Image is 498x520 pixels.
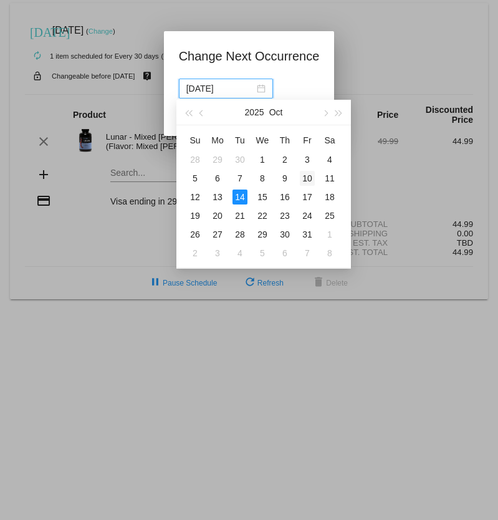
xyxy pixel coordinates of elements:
td: 10/17/2025 [296,188,318,206]
td: 10/13/2025 [206,188,229,206]
td: 9/30/2025 [229,150,251,169]
div: 5 [255,246,270,261]
div: 30 [277,227,292,242]
div: 27 [210,227,225,242]
div: 21 [232,208,247,223]
td: 9/28/2025 [184,150,206,169]
td: 10/25/2025 [318,206,341,225]
td: 10/1/2025 [251,150,274,169]
td: 10/22/2025 [251,206,274,225]
div: 7 [300,246,315,261]
div: 23 [277,208,292,223]
div: 17 [300,190,315,205]
th: Sun [184,130,206,150]
div: 3 [300,152,315,167]
td: 10/18/2025 [318,188,341,206]
button: Oct [269,100,283,125]
td: 10/19/2025 [184,206,206,225]
div: 5 [188,171,203,186]
div: 2 [277,152,292,167]
td: 10/4/2025 [318,150,341,169]
td: 10/30/2025 [274,225,296,244]
th: Thu [274,130,296,150]
div: 2 [188,246,203,261]
th: Mon [206,130,229,150]
td: 10/14/2025 [229,188,251,206]
div: 9 [277,171,292,186]
div: 6 [210,171,225,186]
div: 26 [188,227,203,242]
td: 10/27/2025 [206,225,229,244]
td: 10/10/2025 [296,169,318,188]
td: 10/24/2025 [296,206,318,225]
div: 4 [232,246,247,261]
td: 9/29/2025 [206,150,229,169]
button: Next month (PageDown) [318,100,332,125]
td: 10/9/2025 [274,169,296,188]
button: Previous month (PageUp) [195,100,209,125]
th: Wed [251,130,274,150]
div: 1 [255,152,270,167]
td: 10/23/2025 [274,206,296,225]
div: 29 [255,227,270,242]
td: 10/7/2025 [229,169,251,188]
div: 14 [232,190,247,205]
td: 11/6/2025 [274,244,296,262]
td: 10/12/2025 [184,188,206,206]
input: Select date [186,82,254,95]
td: 11/2/2025 [184,244,206,262]
button: Last year (Control + left) [181,100,195,125]
th: Fri [296,130,318,150]
td: 11/1/2025 [318,225,341,244]
div: 10 [300,171,315,186]
button: Next year (Control + right) [332,100,346,125]
td: 10/29/2025 [251,225,274,244]
div: 16 [277,190,292,205]
td: 10/31/2025 [296,225,318,244]
button: 2025 [245,100,264,125]
h1: Change Next Occurrence [179,46,320,66]
td: 11/4/2025 [229,244,251,262]
div: 30 [232,152,247,167]
div: 28 [188,152,203,167]
div: 22 [255,208,270,223]
div: 4 [322,152,337,167]
td: 10/2/2025 [274,150,296,169]
td: 10/28/2025 [229,225,251,244]
div: 19 [188,208,203,223]
div: 20 [210,208,225,223]
div: 6 [277,246,292,261]
div: 3 [210,246,225,261]
td: 10/11/2025 [318,169,341,188]
td: 10/5/2025 [184,169,206,188]
td: 10/20/2025 [206,206,229,225]
div: 8 [322,246,337,261]
div: 8 [255,171,270,186]
div: 11 [322,171,337,186]
td: 10/16/2025 [274,188,296,206]
td: 10/15/2025 [251,188,274,206]
div: 25 [322,208,337,223]
td: 10/6/2025 [206,169,229,188]
div: 29 [210,152,225,167]
div: 1 [322,227,337,242]
div: 18 [322,190,337,205]
th: Sat [318,130,341,150]
th: Tue [229,130,251,150]
div: 28 [232,227,247,242]
div: 13 [210,190,225,205]
td: 11/8/2025 [318,244,341,262]
td: 11/3/2025 [206,244,229,262]
td: 10/3/2025 [296,150,318,169]
td: 11/5/2025 [251,244,274,262]
td: 10/26/2025 [184,225,206,244]
div: 7 [232,171,247,186]
td: 10/8/2025 [251,169,274,188]
td: 10/21/2025 [229,206,251,225]
td: 11/7/2025 [296,244,318,262]
div: 12 [188,190,203,205]
div: 31 [300,227,315,242]
div: 15 [255,190,270,205]
div: 24 [300,208,315,223]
